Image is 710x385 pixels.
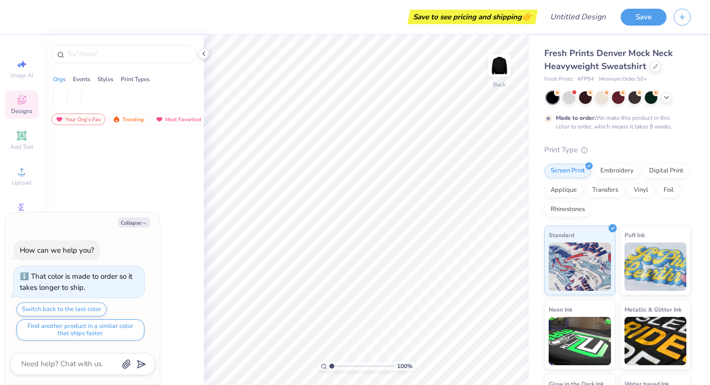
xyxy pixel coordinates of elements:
[73,75,90,84] div: Events
[20,245,94,255] div: How can we help you?
[556,114,596,122] strong: Made to order:
[11,71,33,79] span: Image AI
[578,75,594,84] span: # FP94
[11,107,32,115] span: Designs
[544,202,591,217] div: Rhinestones
[493,80,506,89] div: Back
[627,183,654,198] div: Vinyl
[657,183,680,198] div: Foil
[397,362,412,371] span: 100 %
[522,11,532,22] span: 👉
[16,302,107,316] button: Switch back to the last color
[16,319,144,341] button: Find another product in a similar color that ships faster
[67,49,190,59] input: Try "Alpha"
[544,183,583,198] div: Applique
[98,75,114,84] div: Styles
[156,116,163,123] img: most_fav.gif
[643,164,690,178] div: Digital Print
[549,304,572,314] span: Neon Ink
[151,114,206,125] div: Most Favorited
[10,143,33,151] span: Add Text
[118,217,150,228] button: Collapse
[621,9,667,26] button: Save
[625,317,687,365] img: Metallic & Glitter Ink
[625,230,645,240] span: Puff Ink
[12,179,31,186] span: Upload
[586,183,625,198] div: Transfers
[544,47,673,72] span: Fresh Prints Denver Mock Neck Heavyweight Sweatshirt
[410,10,535,24] div: Save to see pricing and shipping
[53,75,66,84] div: Orgs
[544,144,691,156] div: Print Type
[121,75,150,84] div: Print Types
[549,317,611,365] img: Neon Ink
[51,114,105,125] div: Your Org's Fav
[542,7,613,27] input: Untitled Design
[556,114,675,131] div: We make this product in this color to order, which means it takes 8 weeks.
[490,56,509,75] img: Back
[599,75,647,84] span: Minimum Order: 50 +
[544,75,573,84] span: Fresh Prints
[113,116,120,123] img: trending.gif
[625,304,682,314] span: Metallic & Glitter Ink
[625,242,687,291] img: Puff Ink
[549,230,574,240] span: Standard
[594,164,640,178] div: Embroidery
[56,116,63,123] img: most_fav.gif
[108,114,148,125] div: Trending
[544,164,591,178] div: Screen Print
[20,271,132,292] div: That color is made to order so it takes longer to ship.
[549,242,611,291] img: Standard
